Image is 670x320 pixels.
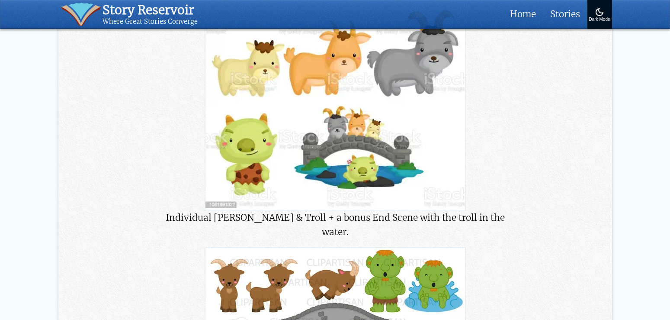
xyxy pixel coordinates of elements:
img: icon of book with waver spilling out. [61,3,101,26]
div: Story Reservoir [103,3,198,18]
div: Where Great Stories Converge [103,18,198,26]
img: Turn On Dark Mode [594,7,605,17]
div: Dark Mode [589,17,610,22]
